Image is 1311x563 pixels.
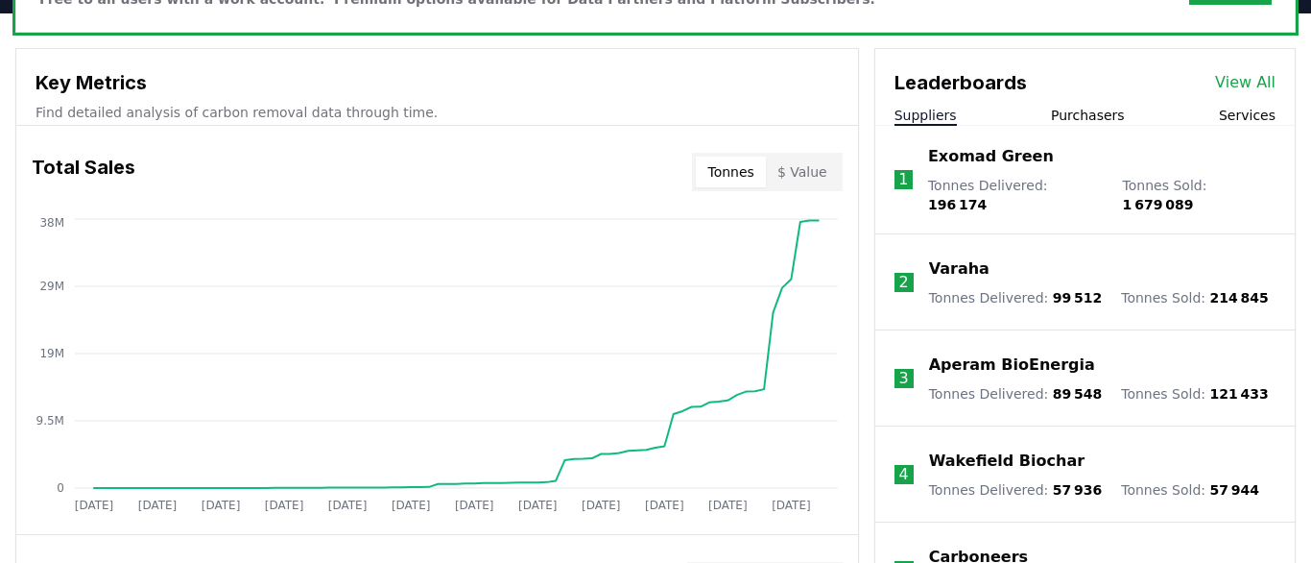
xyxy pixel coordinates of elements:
p: Tonnes Delivered : [929,288,1103,307]
tspan: [DATE] [75,499,114,512]
p: Find detailed analysis of carbon removal data through time. [36,103,839,122]
button: Suppliers [894,106,957,125]
a: Exomad Green [928,145,1054,168]
tspan: [DATE] [202,499,241,512]
tspan: [DATE] [455,499,494,512]
h3: Leaderboards [894,68,1027,97]
p: 2 [899,271,909,294]
span: 214 845 [1210,290,1269,306]
span: 89 548 [1053,386,1103,402]
tspan: [DATE] [138,499,178,512]
p: Tonnes Sold : [1121,480,1259,500]
span: 99 512 [1053,290,1103,306]
tspan: 19M [39,347,64,360]
p: Tonnes Delivered : [928,176,1104,214]
p: Tonnes Sold : [1123,176,1275,214]
button: Tonnes [696,157,765,187]
span: 196 174 [928,197,987,212]
a: Aperam BioEnergia [929,354,1095,377]
a: View All [1215,71,1275,94]
p: 4 [899,463,909,486]
tspan: 9.5M [36,414,64,428]
tspan: [DATE] [645,499,684,512]
h3: Total Sales [32,153,135,191]
tspan: 38M [39,216,64,230]
h3: Key Metrics [36,68,839,97]
p: 1 [898,168,908,191]
tspan: 0 [57,481,64,495]
tspan: [DATE] [708,499,748,512]
button: Purchasers [1051,106,1125,125]
p: 3 [899,367,909,390]
p: Tonnes Sold : [1121,288,1269,307]
a: Wakefield Biochar [929,450,1085,473]
button: Services [1219,106,1275,125]
span: 121 433 [1210,386,1269,402]
tspan: [DATE] [518,499,558,512]
tspan: [DATE] [582,499,621,512]
p: Tonnes Sold : [1121,384,1269,404]
p: Tonnes Delivered : [929,384,1103,404]
span: 1 679 089 [1123,197,1194,212]
tspan: [DATE] [392,499,431,512]
tspan: [DATE] [328,499,368,512]
tspan: 29M [39,280,64,293]
span: 57 936 [1053,482,1103,498]
span: 57 944 [1210,482,1260,498]
button: $ Value [766,157,839,187]
tspan: [DATE] [265,499,304,512]
tspan: [DATE] [772,499,811,512]
a: Varaha [929,257,989,281]
p: Tonnes Delivered : [929,480,1103,500]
